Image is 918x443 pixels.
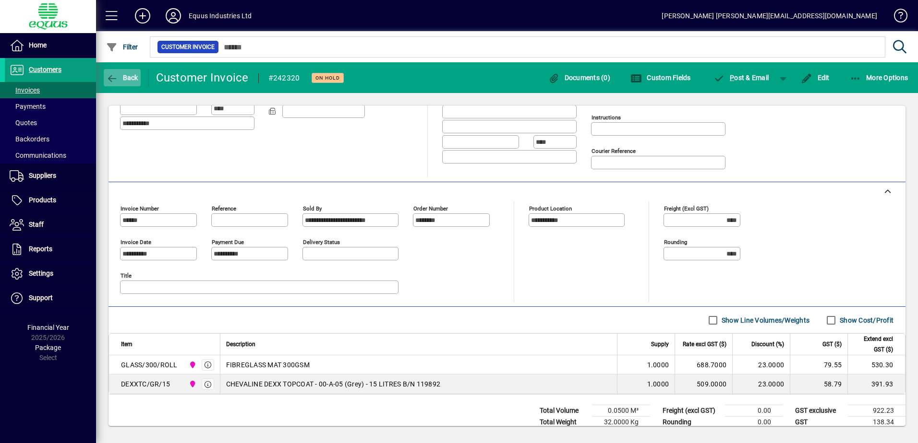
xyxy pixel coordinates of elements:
span: Suppliers [29,172,56,179]
td: Freight (excl GST) [658,405,725,417]
mat-label: Payment due [212,239,244,245]
td: GST exclusive [790,405,848,417]
mat-label: Delivery status [303,239,340,245]
td: 58.79 [790,374,847,394]
mat-label: Courier Reference [592,148,636,154]
a: Reports [5,237,96,261]
td: 922.23 [848,405,906,417]
mat-label: Invoice date [121,239,151,245]
button: More Options [847,69,911,86]
span: Staff [29,221,44,228]
button: Back [104,69,141,86]
span: On hold [315,75,340,81]
button: Add [127,7,158,24]
span: CHEVALINE DEXX TOPCOAT - 00-A-05 (Grey) - 15 LITRES B/N 119892 [226,379,441,389]
div: Customer Invoice [156,70,249,85]
td: 23.0000 [732,355,790,374]
span: Description [226,339,255,350]
a: Staff [5,213,96,237]
button: Filter [104,38,141,56]
span: Support [29,294,53,302]
td: 23.0000 [732,374,790,394]
mat-label: Freight (excl GST) [664,205,709,212]
td: 32.0000 Kg [592,417,650,428]
span: FIBREGLASS MAT 300GSM [226,360,310,370]
span: Rate excl GST ($) [683,339,726,350]
span: Edit [801,74,830,82]
a: Home [5,34,96,58]
span: Filter [106,43,138,51]
span: Supply [651,339,669,350]
span: Back [106,74,138,82]
td: Rounding [658,417,725,428]
button: Post & Email [709,69,774,86]
button: Custom Fields [628,69,693,86]
a: Quotes [5,115,96,131]
span: Customers [29,66,61,73]
td: Total Weight [535,417,592,428]
td: 0.00 [725,405,783,417]
div: 688.7000 [681,360,726,370]
span: ost & Email [713,74,769,82]
span: Quotes [10,119,37,127]
a: Suppliers [5,164,96,188]
mat-label: Sold by [303,205,322,212]
span: Reports [29,245,52,253]
app-page-header-button: Back [96,69,149,86]
td: 391.93 [847,374,905,394]
span: Invoices [10,86,40,94]
a: Support [5,286,96,310]
div: 509.0000 [681,379,726,389]
span: Discount (%) [751,339,784,350]
mat-label: Product location [529,205,572,212]
span: Home [29,41,47,49]
a: Knowledge Base [887,2,906,33]
label: Show Line Volumes/Weights [720,315,809,325]
span: 1.0000 [647,360,669,370]
span: Extend excl GST ($) [854,334,893,355]
a: Settings [5,262,96,286]
button: Edit [798,69,832,86]
a: Invoices [5,82,96,98]
td: 79.55 [790,355,847,374]
span: 2N NORTHERN [186,379,197,389]
mat-label: Order number [413,205,448,212]
td: GST [790,417,848,428]
mat-label: Invoice number [121,205,159,212]
mat-label: Instructions [592,114,621,121]
button: Profile [158,7,189,24]
td: 0.00 [725,417,783,428]
mat-label: Title [121,272,132,279]
div: GLASS/300/ROLL [121,360,178,370]
td: Total Volume [535,405,592,417]
span: GST ($) [822,339,842,350]
mat-label: Reference [212,205,236,212]
span: Settings [29,269,53,277]
div: DEXXTC/GR/15 [121,379,170,389]
a: Products [5,188,96,212]
span: Financial Year [27,324,69,331]
td: 138.34 [848,417,906,428]
a: Payments [5,98,96,115]
span: P [730,74,734,82]
td: 530.30 [847,355,905,374]
td: 0.0500 M³ [592,405,650,417]
button: Documents (0) [545,69,613,86]
span: Backorders [10,135,49,143]
div: [PERSON_NAME] [PERSON_NAME][EMAIL_ADDRESS][DOMAIN_NAME] [662,8,877,23]
span: Package [35,344,61,351]
label: Show Cost/Profit [838,315,894,325]
span: Products [29,196,56,204]
a: Backorders [5,131,96,147]
span: Item [121,339,133,350]
div: Equus Industries Ltd [189,8,252,23]
span: 2N NORTHERN [186,360,197,370]
span: Documents (0) [548,74,610,82]
mat-label: Rounding [664,239,687,245]
span: Custom Fields [630,74,691,82]
div: #242320 [268,70,300,86]
span: Payments [10,103,46,110]
a: Communications [5,147,96,163]
span: Communications [10,152,66,159]
span: 1.0000 [647,379,669,389]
